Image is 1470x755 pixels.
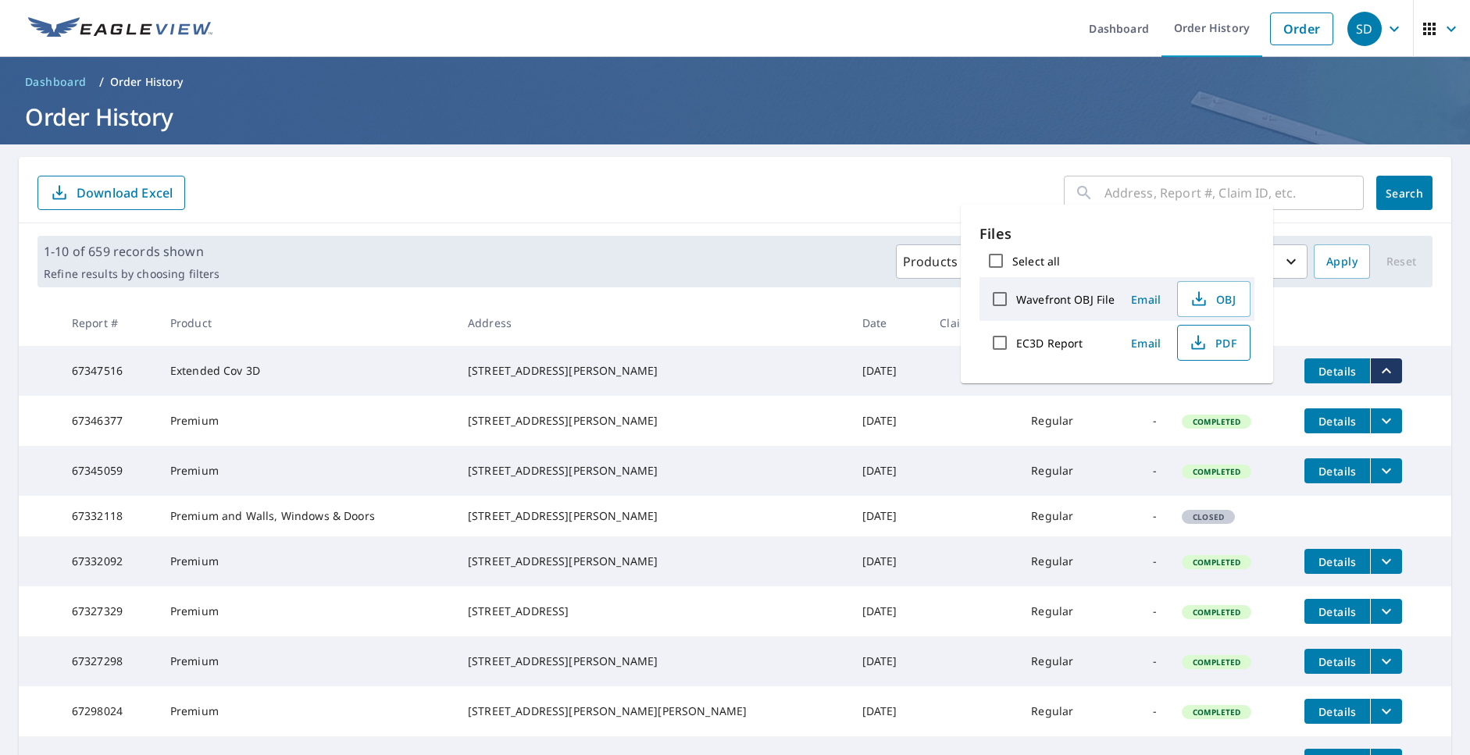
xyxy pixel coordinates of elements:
[99,73,104,91] li: /
[1183,511,1233,522] span: Closed
[1019,636,1107,686] td: Regular
[1370,408,1402,433] button: filesDropdownBtn-67346377
[850,396,928,446] td: [DATE]
[1016,336,1083,351] label: EC3D Report
[1314,654,1361,669] span: Details
[1183,707,1250,718] span: Completed
[1389,186,1420,201] span: Search
[1183,416,1250,427] span: Completed
[455,300,850,346] th: Address
[1370,699,1402,724] button: filesDropdownBtn-67298024
[110,74,184,90] p: Order History
[19,69,1451,94] nav: breadcrumb
[1370,358,1402,383] button: filesDropdownBtn-67347516
[1127,292,1165,307] span: Email
[850,686,928,736] td: [DATE]
[1304,699,1370,724] button: detailsBtn-67298024
[1314,464,1361,479] span: Details
[1347,12,1382,46] div: SD
[468,554,837,569] div: [STREET_ADDRESS][PERSON_NAME]
[158,586,455,636] td: Premium
[1376,176,1433,210] button: Search
[59,586,158,636] td: 67327329
[1187,333,1237,352] span: PDF
[1012,254,1060,269] label: Select all
[1304,458,1370,483] button: detailsBtn-67345059
[25,74,87,90] span: Dashboard
[1370,549,1402,574] button: filesDropdownBtn-67332092
[59,346,158,396] td: 67347516
[1127,336,1165,351] span: Email
[158,346,455,396] td: Extended Cov 3D
[1314,554,1361,569] span: Details
[59,300,158,346] th: Report #
[903,252,958,271] p: Products
[1019,446,1107,496] td: Regular
[44,267,219,281] p: Refine results by choosing filters
[1107,636,1169,686] td: -
[59,536,158,586] td: 67332092
[1304,599,1370,624] button: detailsBtn-67327329
[59,396,158,446] td: 67346377
[59,686,158,736] td: 67298024
[979,223,1254,244] p: Files
[1314,604,1361,619] span: Details
[468,463,837,479] div: [STREET_ADDRESS][PERSON_NAME]
[850,536,928,586] td: [DATE]
[19,101,1451,133] h1: Order History
[1104,171,1364,215] input: Address, Report #, Claim ID, etc.
[1314,414,1361,429] span: Details
[468,508,837,524] div: [STREET_ADDRESS][PERSON_NAME]
[28,17,212,41] img: EV Logo
[1187,290,1237,308] span: OBJ
[927,300,1019,346] th: Claim ID
[1304,549,1370,574] button: detailsBtn-67332092
[19,69,93,94] a: Dashboard
[1107,496,1169,536] td: -
[1304,358,1370,383] button: detailsBtn-67347516
[1183,657,1250,668] span: Completed
[850,496,928,536] td: [DATE]
[468,413,837,429] div: [STREET_ADDRESS][PERSON_NAME]
[1314,704,1361,719] span: Details
[468,363,837,379] div: [STREET_ADDRESS][PERSON_NAME]
[1183,557,1250,568] span: Completed
[59,496,158,536] td: 67332118
[1177,281,1251,317] button: OBJ
[1177,325,1251,361] button: PDF
[1107,686,1169,736] td: -
[468,604,837,619] div: [STREET_ADDRESS]
[850,446,928,496] td: [DATE]
[1314,364,1361,379] span: Details
[850,346,928,396] td: [DATE]
[37,176,185,210] button: Download Excel
[896,244,987,279] button: Products
[468,703,837,719] div: [STREET_ADDRESS][PERSON_NAME][PERSON_NAME]
[1304,649,1370,674] button: detailsBtn-67327298
[158,496,455,536] td: Premium and Walls, Windows & Doors
[1270,12,1333,45] a: Order
[158,300,455,346] th: Product
[158,686,455,736] td: Premium
[1107,396,1169,446] td: -
[468,654,837,669] div: [STREET_ADDRESS][PERSON_NAME]
[1326,252,1358,272] span: Apply
[44,242,219,261] p: 1-10 of 659 records shown
[1107,586,1169,636] td: -
[1019,496,1107,536] td: Regular
[1107,446,1169,496] td: -
[1016,292,1115,307] label: Wavefront OBJ File
[1370,649,1402,674] button: filesDropdownBtn-67327298
[1019,396,1107,446] td: Regular
[1107,536,1169,586] td: -
[158,536,455,586] td: Premium
[1183,466,1250,477] span: Completed
[1304,408,1370,433] button: detailsBtn-67346377
[850,300,928,346] th: Date
[850,636,928,686] td: [DATE]
[1019,686,1107,736] td: Regular
[59,636,158,686] td: 67327298
[1121,331,1171,355] button: Email
[77,184,173,201] p: Download Excel
[1314,244,1370,279] button: Apply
